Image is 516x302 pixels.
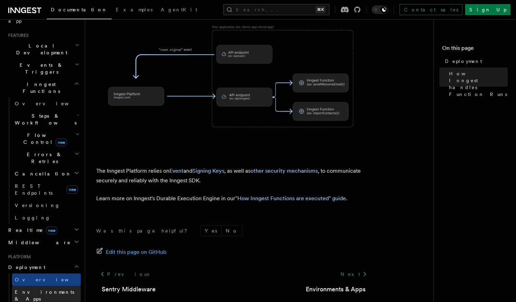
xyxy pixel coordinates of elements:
button: Deployment [5,261,81,273]
a: Documentation [47,2,112,19]
a: Overview [12,273,81,286]
p: Was this page helpful? [96,227,192,234]
a: Logging [12,212,81,224]
a: Sentry Middleware [102,284,156,294]
img: The Inngest Platform communicates with your deployed Inngest Functions by sending requests to you... [96,5,371,148]
a: Signing Keys [192,168,224,174]
a: Environments & Apps [306,284,366,294]
button: Search...⌘K [223,4,329,15]
button: Yes [201,226,221,236]
span: Environments & Apps [15,289,74,302]
a: Contact sales [400,4,462,15]
span: Overview [15,277,86,282]
a: "How Inngest Functions are executed" guide [235,195,346,202]
span: Inngest Functions [5,81,74,95]
a: Edit this page on GitHub [96,247,167,257]
span: Deployment [5,264,45,271]
p: The Inngest Platform relies on and , as well as , to communicate securely and reliably with the I... [96,166,371,185]
span: Examples [116,7,153,12]
span: Logging [15,215,51,220]
a: Versioning [12,199,81,212]
span: new [46,227,57,234]
span: Edit this page on GitHub [106,247,167,257]
button: Flow Controlnew [12,129,81,148]
span: How Inngest handles Function Runs [449,70,508,98]
span: Steps & Workflows [12,112,77,126]
button: Local Development [5,40,81,59]
button: Middleware [5,236,81,249]
a: Examples [112,2,157,19]
span: Realtime [5,227,57,234]
h4: On this page [442,44,508,55]
span: Local Development [5,42,75,56]
span: REST Endpoints [15,183,53,196]
button: Inngest Functions [5,78,81,97]
span: Documentation [51,7,108,12]
p: Learn more on Inngest's Durable Execution Engine in our . [96,194,371,203]
a: REST Endpointsnew [12,180,81,199]
a: Previous [96,268,153,280]
a: Next [336,268,371,280]
span: Overview [15,101,86,106]
span: Events & Triggers [5,62,75,75]
a: Overview [12,97,81,110]
span: AgentKit [161,7,197,12]
button: Realtimenew [5,224,81,236]
button: Toggle dark mode [372,6,388,14]
a: Sign Up [465,4,511,15]
span: Versioning [15,203,60,208]
div: Inngest Functions [5,97,81,224]
button: Events & Triggers [5,59,81,78]
span: new [56,139,67,146]
span: Platform [5,254,31,260]
a: Deployment [442,55,508,67]
button: No [222,226,242,236]
span: new [67,185,78,194]
span: Deployment [445,58,482,65]
a: How Inngest handles Function Runs [446,67,508,100]
a: other security mechanisms [250,168,318,174]
a: Event [169,168,183,174]
span: Flow Control [12,132,76,145]
kbd: ⌘K [316,6,325,13]
a: AgentKit [157,2,201,19]
span: Cancellation [12,170,71,177]
span: Features [5,33,29,38]
button: Cancellation [12,168,81,180]
span: Errors & Retries [12,151,75,165]
button: Steps & Workflows [12,110,81,129]
span: Middleware [5,239,71,246]
button: Errors & Retries [12,148,81,168]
